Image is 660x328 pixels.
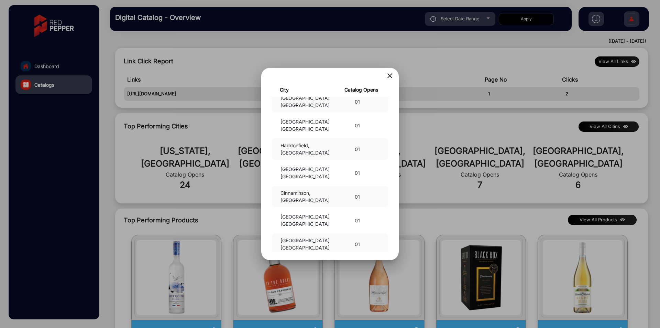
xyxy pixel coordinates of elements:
div: Catalog Opens [330,86,392,93]
div: Cinnaminson, [GEOGRAPHIC_DATA] [275,189,330,204]
div: 01 [330,217,385,224]
div: City [268,86,330,93]
div: 01 [330,146,385,153]
div: 01 [330,241,385,248]
div: [GEOGRAPHIC_DATA], [GEOGRAPHIC_DATA] [275,166,330,180]
div: [GEOGRAPHIC_DATA], [GEOGRAPHIC_DATA] [275,237,330,251]
div: [GEOGRAPHIC_DATA], [GEOGRAPHIC_DATA] [275,94,330,109]
div: 01 [330,169,385,177]
mat-icon: close [386,72,394,80]
div: 01 [330,122,385,129]
div: [GEOGRAPHIC_DATA], [GEOGRAPHIC_DATA] [275,213,330,228]
div: 01 [330,193,385,200]
div: Haddonfield, [GEOGRAPHIC_DATA] [275,142,330,156]
div: [GEOGRAPHIC_DATA], [GEOGRAPHIC_DATA] [275,118,330,133]
div: 01 [330,98,385,105]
